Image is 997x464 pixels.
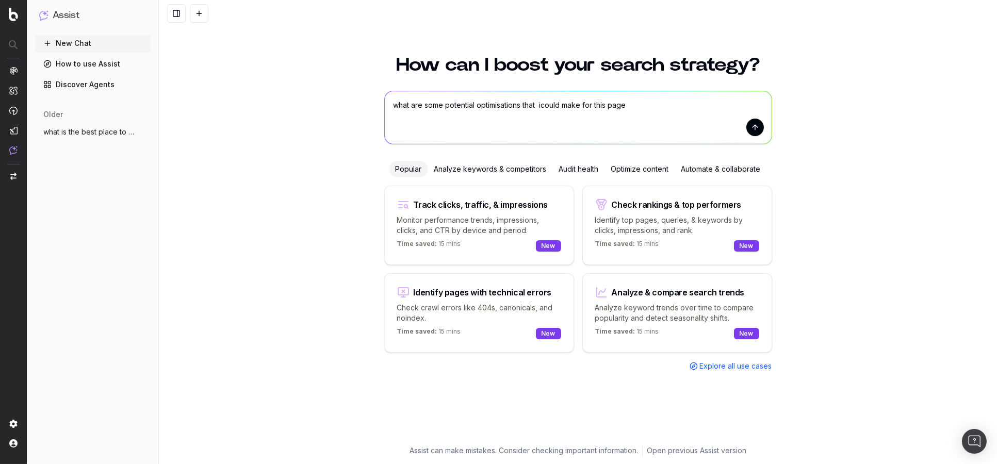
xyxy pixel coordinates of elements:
[414,201,548,209] div: Track clicks, traffic, & impressions
[612,288,745,296] div: Analyze & compare search trends
[675,161,767,177] div: Automate & collaborate
[389,161,428,177] div: Popular
[962,429,987,454] div: Open Intercom Messenger
[595,327,659,340] p: 15 mins
[9,106,18,115] img: Activation
[9,8,18,21] img: Botify logo
[10,173,17,180] img: Switch project
[410,445,638,456] p: Assist can make mistakes. Consider checking important information.
[414,288,552,296] div: Identify pages with technical errors
[428,161,553,177] div: Analyze keywords & competitors
[595,215,759,236] p: Identify top pages, queries, & keywords by clicks, impressions, and rank.
[647,445,746,456] a: Open previous Assist version
[39,8,146,23] button: Assist
[9,420,18,428] img: Setting
[35,76,151,93] a: Discover Agents
[397,215,561,236] p: Monitor performance trends, impressions, clicks, and CTR by device and period.
[9,439,18,448] img: My account
[690,361,772,371] a: Explore all use cases
[536,328,561,339] div: New
[397,327,437,335] span: Time saved:
[39,10,48,20] img: Assist
[397,327,461,340] p: 15 mins
[43,127,134,137] span: what is the best place to go for dinner
[35,35,151,52] button: New Chat
[536,240,561,252] div: New
[384,56,772,74] h1: How can I boost your search strategy?
[9,126,18,135] img: Studio
[9,67,18,75] img: Analytics
[385,91,772,144] textarea: what are some potential optimisations that icould make for this page
[612,201,742,209] div: Check rankings & top performers
[9,146,18,155] img: Assist
[605,161,675,177] div: Optimize content
[595,303,759,323] p: Analyze keyword trends over time to compare popularity and detect seasonality shifts.
[700,361,772,371] span: Explore all use cases
[397,303,561,323] p: Check crawl errors like 404s, canonicals, and noindex.
[595,240,635,247] span: Time saved:
[734,328,759,339] div: New
[734,240,759,252] div: New
[397,240,437,247] span: Time saved:
[35,124,151,140] button: what is the best place to go for dinner
[595,327,635,335] span: Time saved:
[35,56,151,72] a: How to use Assist
[397,240,461,252] p: 15 mins
[595,240,659,252] p: 15 mins
[9,86,18,95] img: Intelligence
[43,109,63,120] span: older
[553,161,605,177] div: Audit health
[53,8,79,23] h1: Assist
